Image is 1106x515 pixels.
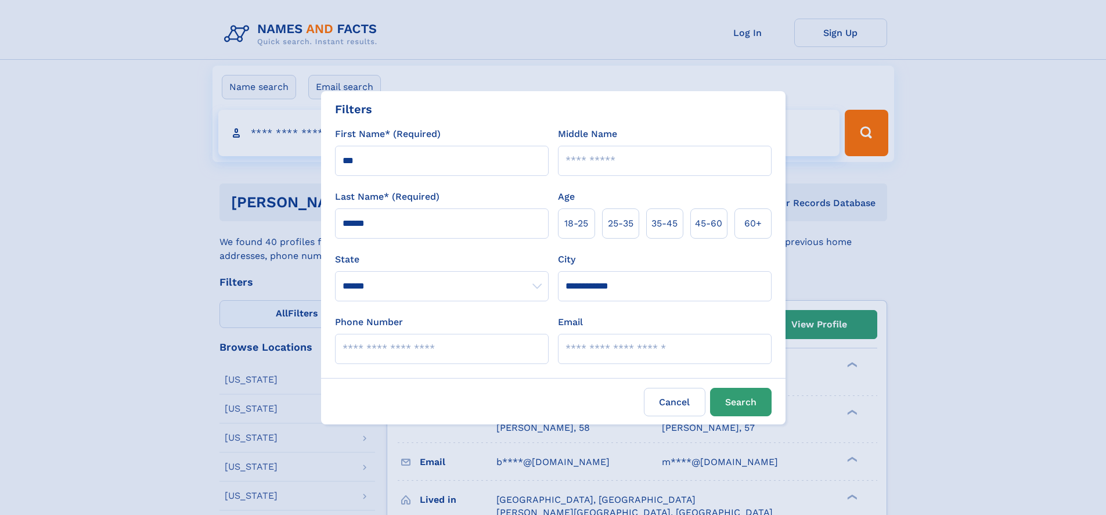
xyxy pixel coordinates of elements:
[608,217,633,231] span: 25‑35
[558,127,617,141] label: Middle Name
[558,253,575,266] label: City
[558,315,583,329] label: Email
[744,217,762,231] span: 60+
[564,217,588,231] span: 18‑25
[558,190,575,204] label: Age
[335,315,403,329] label: Phone Number
[710,388,772,416] button: Search
[651,217,678,231] span: 35‑45
[335,190,439,204] label: Last Name* (Required)
[695,217,722,231] span: 45‑60
[644,388,705,416] label: Cancel
[335,100,372,118] div: Filters
[335,127,441,141] label: First Name* (Required)
[335,253,549,266] label: State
